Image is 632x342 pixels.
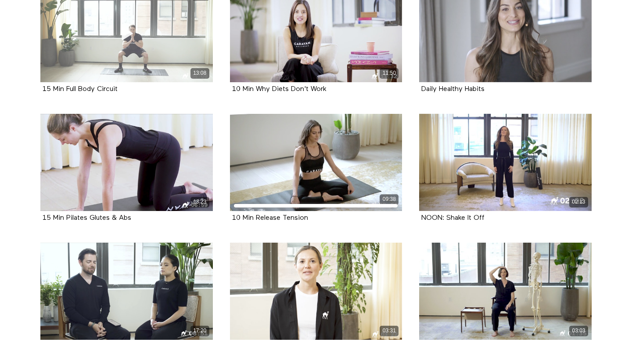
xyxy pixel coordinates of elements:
[40,114,213,211] a: 15 Min Pilates Glutes & Abs 13:23
[43,86,118,93] strong: 15 Min Full Body Circuit
[421,215,485,221] a: NOON: Shake It Off
[419,114,592,211] a: NOON: Shake It Off 02:13
[232,215,308,221] a: 10 Min Release Tension
[190,326,209,336] div: 17:20
[43,86,118,92] a: 15 Min Full Body Circuit
[40,243,213,340] a: 20 Min Tibetan Breathing 17:20
[230,114,402,211] a: 10 Min Release Tension 09:38
[419,243,592,340] a: 3 Min Breath Of Integration 03:03
[232,86,327,92] a: 10 Min Why Diets Don't Work
[190,197,209,207] div: 13:23
[569,197,588,207] div: 02:13
[569,326,588,336] div: 03:03
[380,194,399,204] div: 09:38
[232,86,327,93] strong: 10 Min Why Diets Don't Work
[421,86,485,93] strong: Daily Healthy Habits
[190,68,209,78] div: 13:08
[421,86,485,92] a: Daily Healthy Habits
[380,326,399,336] div: 03:31
[43,215,131,221] a: 15 Min Pilates Glutes & Abs
[380,68,399,78] div: 11:50
[230,243,402,340] a: NIGHT: Calm Breath 03:31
